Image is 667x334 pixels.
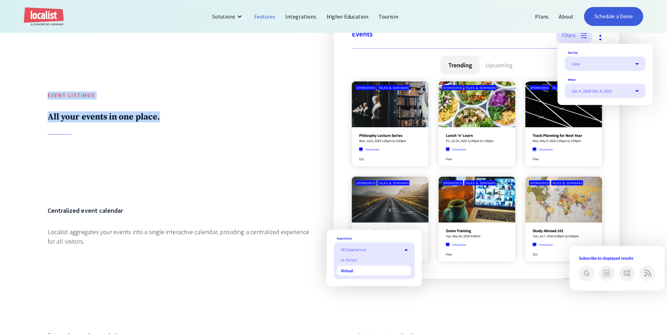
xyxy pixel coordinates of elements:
[212,12,235,21] div: Solutions
[249,8,280,25] a: Features
[584,7,643,26] a: Schedule a Demo
[48,206,310,215] h6: Centralized event calendar
[207,8,249,25] div: Solutions
[530,8,554,25] a: Plans
[48,227,310,246] div: Localist aggregates your events into a single interactive calendar, providing a centralized exper...
[554,8,579,25] a: About
[48,111,310,122] h2: All your events in one place.
[280,8,321,25] a: Integrations
[24,7,64,26] a: home
[374,8,404,25] a: Tourism
[322,8,374,25] a: Higher Education
[48,91,310,100] h5: Event Listings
